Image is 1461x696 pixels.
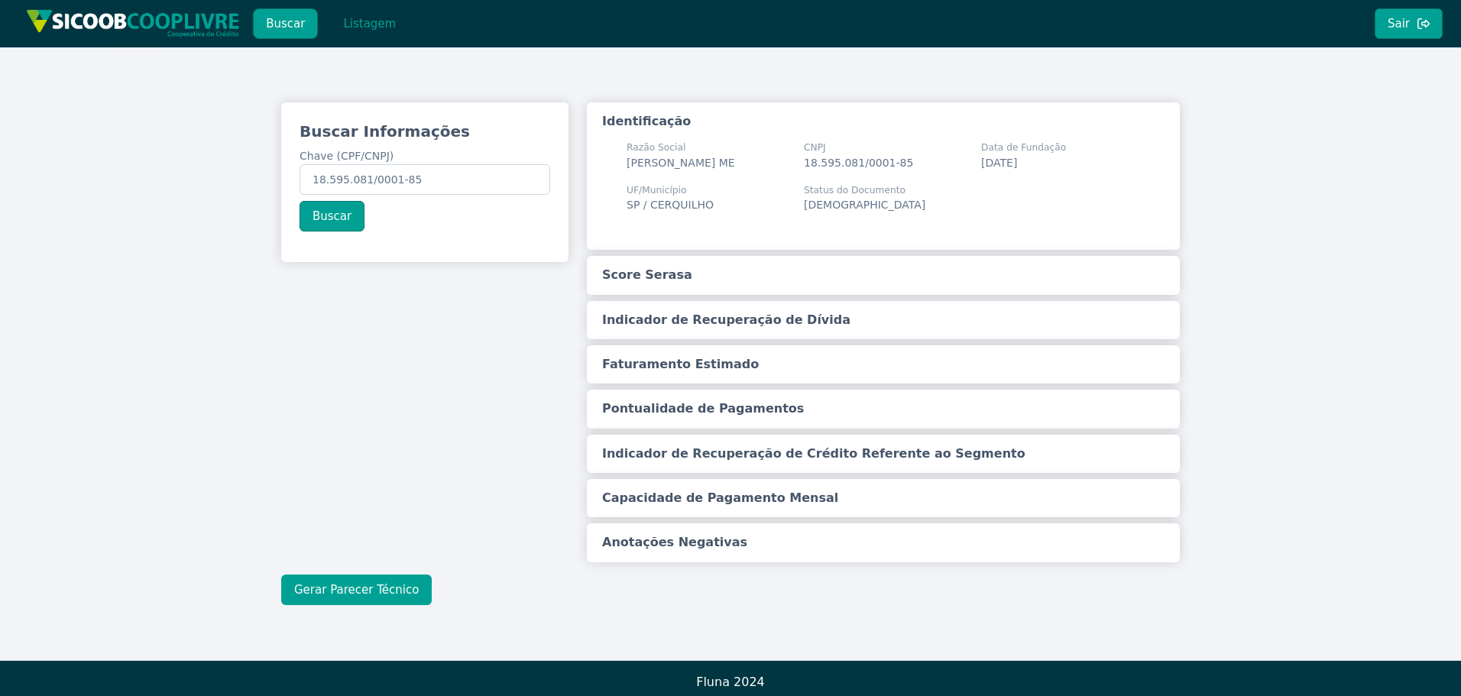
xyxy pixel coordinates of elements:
button: Faturamento Estimado [587,345,1180,384]
img: img/sicoob_cooplivre.png [26,9,240,37]
span: UF/Município [627,183,714,197]
span: 18.595.081/0001-85 [804,157,913,169]
span: [DATE] [981,157,1017,169]
h5: Identificação [602,113,691,130]
h5: Pontualidade de Pagamentos [602,400,804,417]
button: Buscar [300,201,364,231]
h5: Indicador de Recuperação de Dívida [602,312,850,329]
button: Indicador de Recuperação de Crédito Referente ao Segmento [587,435,1180,473]
button: Capacidade de Pagamento Mensal [587,479,1180,517]
button: Identificação [587,102,1180,141]
h5: Faturamento Estimado [602,356,759,373]
span: Razão Social [627,141,735,154]
h5: Anotações Negativas [602,534,747,551]
button: Score Serasa [587,256,1180,294]
h5: Score Serasa [602,267,692,283]
h5: Capacidade de Pagamento Mensal [602,490,838,507]
input: Chave (CPF/CNPJ) [300,164,550,195]
span: [DEMOGRAPHIC_DATA] [804,199,925,211]
button: Pontualidade de Pagamentos [587,390,1180,428]
h5: Indicador de Recuperação de Crédito Referente ao Segmento [602,445,1025,462]
span: CNPJ [804,141,913,154]
button: Indicador de Recuperação de Dívida [587,301,1180,339]
h3: Buscar Informações [300,121,550,142]
button: Buscar [253,8,318,39]
button: Listagem [330,8,409,39]
span: Fluna 2024 [696,675,765,689]
button: Gerar Parecer Técnico [281,575,432,605]
span: Status do Documento [804,183,925,197]
span: [PERSON_NAME] ME [627,157,735,169]
span: Data de Fundação [981,141,1066,154]
button: Sair [1375,8,1443,39]
span: Chave (CPF/CNPJ) [300,150,394,162]
span: SP / CERQUILHO [627,199,714,211]
button: Anotações Negativas [587,523,1180,562]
